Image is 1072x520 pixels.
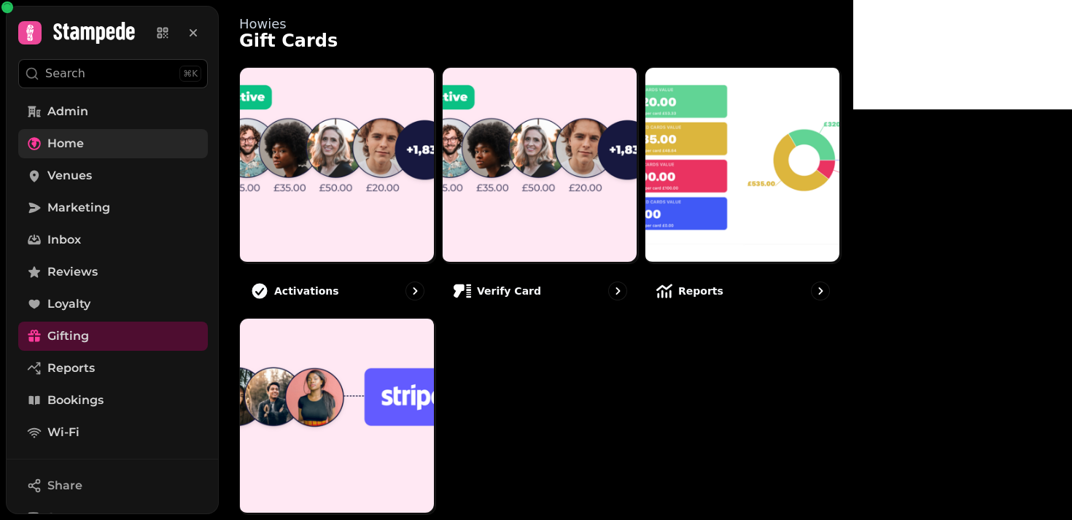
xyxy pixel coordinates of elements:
[645,67,842,312] a: ReportsReports
[813,284,828,298] svg: go to
[18,354,208,383] a: Reports
[47,263,98,281] span: Reviews
[18,386,208,415] a: Bookings
[644,66,839,262] img: Reports
[47,167,92,185] span: Venues
[18,97,208,126] a: Admin
[18,322,208,351] a: Gifting
[238,66,434,262] img: Activations
[47,392,104,409] span: Bookings
[18,257,208,287] a: Reviews
[47,199,110,217] span: Marketing
[442,67,639,312] a: Verify cardVerify card
[47,135,84,152] span: Home
[18,225,208,255] a: Inbox
[239,67,436,312] a: ActivationsActivations
[610,284,625,298] svg: go to
[239,18,842,31] p: Howies
[18,418,208,447] a: Wi-Fi
[18,290,208,319] a: Loyalty
[239,32,842,50] h1: Gift Cards
[47,103,88,120] span: Admin
[18,59,208,88] button: Search⌘K
[47,231,81,249] span: Inbox
[238,317,434,513] img: Connect bank
[477,284,541,298] p: Verify card
[18,471,208,500] button: Share
[678,284,723,298] p: Reports
[47,295,90,313] span: Loyalty
[45,65,85,82] p: Search
[18,193,208,222] a: Marketing
[274,284,339,298] p: Activations
[179,66,201,82] div: ⌘K
[18,161,208,190] a: Venues
[47,477,82,494] span: Share
[408,284,422,298] svg: go to
[18,129,208,158] a: Home
[441,66,637,262] img: Verify card
[47,327,89,345] span: Gifting
[47,424,79,441] span: Wi-Fi
[47,360,95,377] span: Reports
